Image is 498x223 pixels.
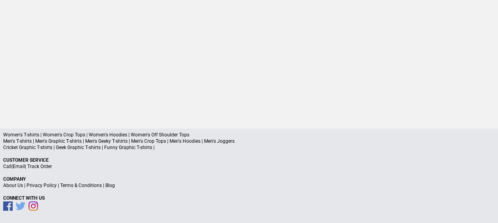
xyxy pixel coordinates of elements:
a: Terms & Conditions [60,183,102,188]
a: Email [13,164,25,169]
p: Men's T-shirts | Men's Graphic T-shirts | Men's Geeky T-shirts | Men's Crop Tops | Men's Hoodies ... [3,138,495,144]
a: Track Order [27,164,52,169]
a: Call [3,164,11,169]
p: Company [3,176,495,182]
p: Connect With Us [3,195,495,201]
p: | | [3,163,495,170]
p: Customer Service [3,157,495,163]
p: Cricket Graphic T-shirts | Geek Graphic T-shirts | Funny Graphic T-shirts | [3,144,495,151]
p: Women's T-shirts | Women's Crop Tops | Women's Hoodies | Women's Off Shoulder Tops [3,132,495,138]
a: Privacy Policy [27,183,57,188]
a: About Us [3,183,23,188]
p: | | | [3,182,495,189]
a: Blog [105,183,115,188]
